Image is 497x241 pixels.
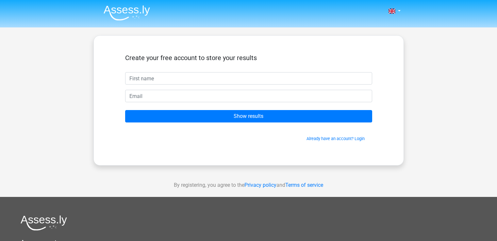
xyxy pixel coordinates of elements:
[244,182,276,188] a: Privacy policy
[104,5,150,21] img: Assessly
[285,182,323,188] a: Terms of service
[125,110,372,122] input: Show results
[125,54,372,62] h5: Create your free account to store your results
[306,136,365,141] a: Already have an account? Login
[21,215,67,231] img: Assessly logo
[125,72,372,85] input: First name
[125,90,372,102] input: Email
